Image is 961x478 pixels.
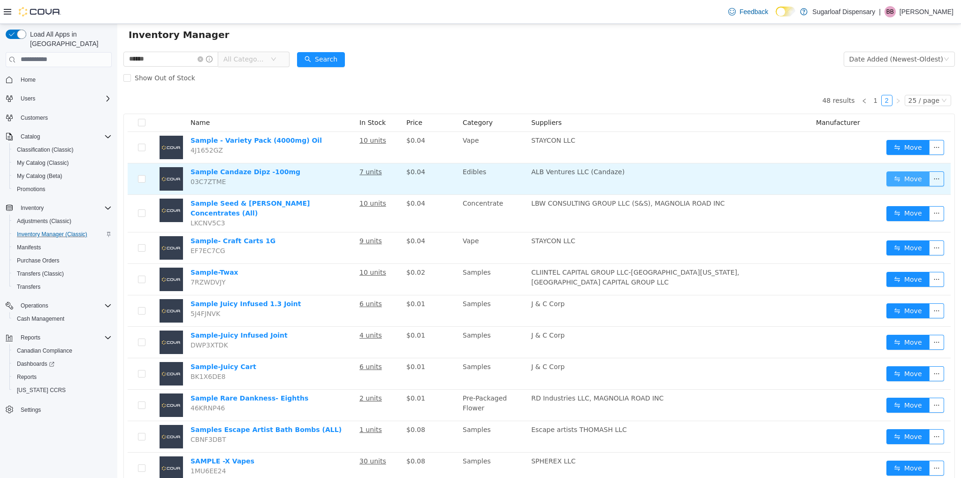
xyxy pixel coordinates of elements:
td: Samples [342,397,410,429]
span: Operations [17,300,112,311]
span: Manufacturer [699,95,743,102]
a: Sample-Juicy Infused Joint [73,308,170,315]
i: icon: down [153,32,159,39]
span: Manifests [13,242,112,253]
u: 10 units [242,176,269,183]
span: $0.01 [289,276,308,284]
span: Inventory Manager [11,3,118,18]
span: Price [289,95,305,102]
span: Show Out of Stock [14,50,82,58]
button: Settings [2,402,115,416]
span: Adjustments (Classic) [17,217,71,225]
div: 25 / page [791,71,822,82]
button: Reports [9,370,115,384]
span: My Catalog (Beta) [13,170,112,182]
span: $0.04 [289,176,308,183]
button: Cash Management [9,312,115,325]
button: icon: swapMove [769,116,812,131]
a: Customers [17,112,52,123]
span: $0.04 [289,213,308,221]
span: Reports [17,332,112,343]
span: Canadian Compliance [13,345,112,356]
i: icon: close-circle [80,32,86,38]
td: Samples [342,303,410,334]
li: 2 [764,71,775,82]
span: Feedback [740,7,768,16]
i: icon: right [778,74,784,80]
span: $0.04 [289,144,308,152]
span: [US_STATE] CCRS [17,386,66,394]
u: 10 units [242,113,269,120]
td: Pre-Packaged Flower [342,366,410,397]
span: DWP3XTDK [73,317,111,325]
button: icon: swapMove [769,405,812,420]
button: Operations [2,299,115,312]
img: Samples Escape Artist Bath Bombs (ALL) placeholder [42,401,66,424]
span: $0.08 [289,402,308,409]
span: EF7EC7CG [73,223,108,231]
span: CBNF3DBT [73,412,109,419]
u: 10 units [242,245,269,252]
td: Vape [342,108,410,139]
td: Edibles [342,139,410,171]
span: Users [21,95,35,102]
span: Name [73,95,92,102]
span: $0.01 [289,308,308,315]
span: Suppliers [414,95,444,102]
span: Transfers [13,281,112,293]
span: My Catalog (Classic) [17,159,69,167]
span: Customers [21,114,48,122]
li: 48 results [705,71,737,82]
img: Sample Juicy Infused 1.3 Joint placeholder [42,275,66,299]
i: icon: info-circle [89,32,95,39]
a: Dashboards [9,357,115,370]
span: 4J1652GZ [73,123,106,130]
img: Sample-Juicy Cart placeholder [42,338,66,362]
button: Customers [2,111,115,124]
u: 1 units [242,402,265,409]
input: Dark Mode [776,7,795,16]
span: Cash Management [13,313,112,324]
a: Transfers (Classic) [13,268,68,279]
span: In Stock [242,95,268,102]
button: Adjustments (Classic) [9,215,115,228]
span: Catalog [17,131,112,142]
td: Vape [342,208,410,240]
a: Dashboards [13,358,58,370]
span: Category [345,95,375,102]
li: Next Page [775,71,786,82]
img: Sample-Juicy Infused Joint placeholder [42,307,66,330]
u: 9 units [242,213,265,221]
button: Reports [2,331,115,344]
button: Users [2,92,115,105]
button: icon: ellipsis [812,311,827,326]
a: Inventory Manager (Classic) [13,229,91,240]
span: BB [886,6,894,17]
i: icon: left [744,74,750,80]
span: All Categories [106,31,149,40]
a: My Catalog (Beta) [13,170,66,182]
span: Dashboards [17,360,54,368]
a: 1 [753,71,763,82]
button: icon: swapMove [769,147,812,162]
button: Transfers (Classic) [9,267,115,280]
span: Transfers (Classic) [17,270,64,278]
a: Promotions [13,184,49,195]
button: icon: ellipsis [812,342,827,357]
span: 1MU6EE24 [73,443,109,451]
span: Customers [17,112,112,123]
button: icon: swapMove [769,216,812,231]
u: 7 units [242,144,265,152]
a: Settings [17,404,45,416]
td: Samples [342,271,410,303]
button: icon: ellipsis [812,248,827,263]
span: $0.02 [289,245,308,252]
span: Reports [21,334,40,341]
a: Sample- Craft Carts 1G [73,213,158,221]
span: Classification (Classic) [13,144,112,155]
div: Date Added (Newest-Oldest) [732,28,826,42]
button: icon: ellipsis [812,147,827,162]
td: Concentrate [342,171,410,208]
